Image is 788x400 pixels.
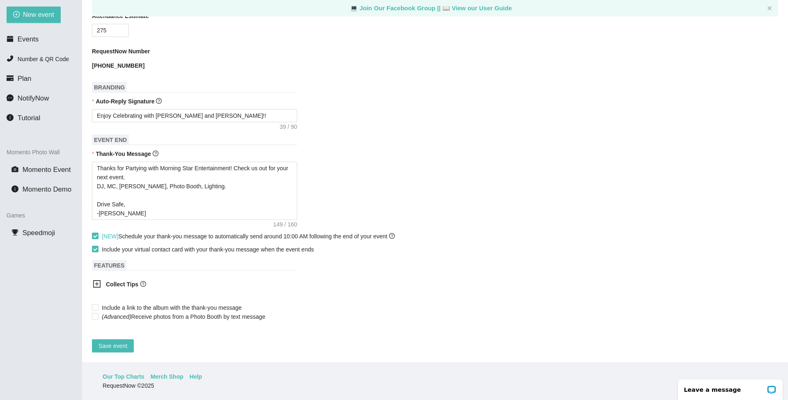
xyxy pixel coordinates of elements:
[92,339,134,352] button: Save event
[442,5,450,11] span: laptop
[92,109,297,122] textarea: Enjoy Celebrating with [PERSON_NAME] and [PERSON_NAME]!!
[98,341,127,350] span: Save event
[18,35,39,43] span: Events
[350,5,442,11] a: laptop Join Our Facebook Group ||
[106,281,138,288] b: Collect Tips
[93,280,101,288] span: plus-square
[11,185,18,192] span: info-circle
[151,372,183,381] a: Merch Shop
[11,229,18,236] span: trophy
[102,233,395,240] span: Schedule your thank-you message to automatically send around 10:00 AM following the end of your e...
[673,374,788,400] iframe: LiveChat chat widget
[102,246,314,253] span: Include your virtual contact card with your thank-you message when the event ends
[23,185,71,193] span: Momento Demo
[103,372,144,381] a: Our Top Charts
[18,114,40,122] span: Tutorial
[92,260,126,271] span: FEATURES
[11,166,18,173] span: camera
[18,75,32,82] span: Plan
[767,6,772,11] button: close
[7,94,14,101] span: message
[153,151,158,156] span: question-circle
[92,82,127,93] span: BRANDING
[140,281,146,287] span: question-circle
[102,233,118,240] span: [NEW]
[23,166,71,174] span: Momento Event
[350,5,358,11] span: laptop
[389,233,395,239] span: question-circle
[18,94,49,102] span: NotifyNow
[7,75,14,82] span: credit-card
[102,313,131,320] i: (Advanced)
[156,98,162,104] span: question-circle
[442,5,512,11] a: laptop View our User Guide
[86,275,291,295] div: Collect Tipsquestion-circle
[96,151,151,157] b: Thank-You Message
[13,11,20,19] span: plus-circle
[98,312,268,321] span: Receive photos from a Photo Booth by text message
[23,9,54,20] span: New event
[96,98,154,105] b: Auto-Reply Signature
[18,56,69,62] span: Number & QR Code
[92,62,144,69] b: [PHONE_NUMBER]
[23,229,55,237] span: Speedmoji
[7,114,14,121] span: info-circle
[103,381,765,390] div: RequestNow © 2025
[92,47,150,56] b: RequestNow Number
[92,162,297,220] textarea: Thanks for Partying with Morning Star Entertainment! Check us out for your next event. DJ, MC, [P...
[7,55,14,62] span: phone
[98,303,245,312] span: Include a link to the album with the thank-you message
[7,35,14,42] span: calendar
[190,372,202,381] a: Help
[7,7,61,23] button: plus-circleNew event
[92,135,129,145] span: EVENT END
